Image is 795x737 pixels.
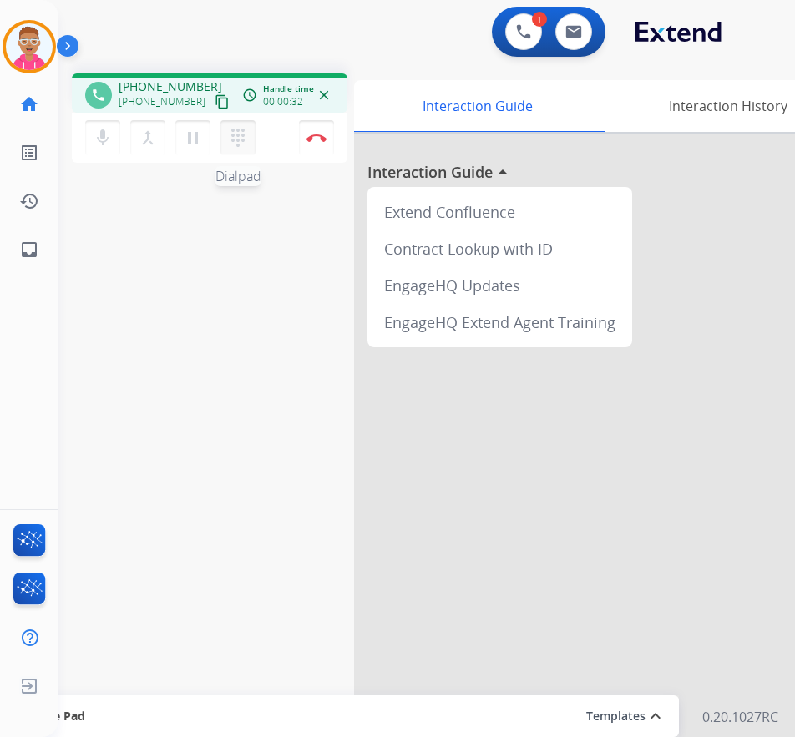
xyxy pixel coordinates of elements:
[215,94,230,109] mat-icon: content_copy
[374,267,625,304] div: EngageHQ Updates
[183,128,203,148] mat-icon: pause
[316,88,332,103] mat-icon: close
[19,191,39,211] mat-icon: history
[646,706,666,726] mat-icon: expand_less
[138,128,158,148] mat-icon: merge_type
[6,23,53,70] img: avatar
[215,166,261,186] span: Dialpad
[374,304,625,341] div: EngageHQ Extend Agent Training
[19,143,39,163] mat-icon: list_alt
[220,120,256,155] button: Dialpad
[263,83,314,95] span: Handle time
[702,707,778,727] p: 0.20.1027RC
[263,95,303,109] span: 00:00:32
[354,80,600,132] div: Interaction Guide
[119,78,222,95] span: [PHONE_NUMBER]
[91,88,106,103] mat-icon: phone
[374,194,625,230] div: Extend Confluence
[93,128,113,148] mat-icon: mic
[532,12,547,27] div: 1
[242,88,257,103] mat-icon: access_time
[586,706,646,726] button: Templates
[374,230,625,267] div: Contract Lookup with ID
[119,95,205,109] span: [PHONE_NUMBER]
[19,240,39,260] mat-icon: inbox
[228,128,248,148] mat-icon: dialpad
[306,134,327,142] img: control
[19,94,39,114] mat-icon: home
